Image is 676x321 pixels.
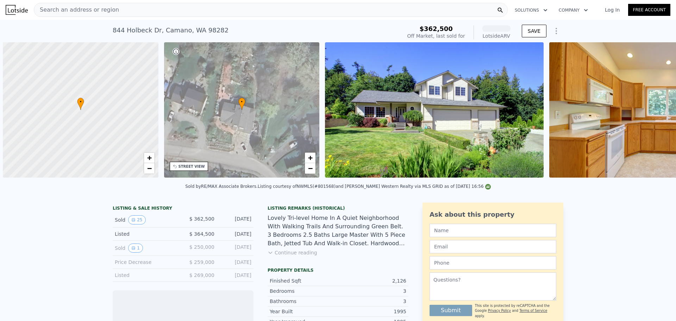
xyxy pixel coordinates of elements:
a: Free Account [628,4,670,16]
button: Continue reading [268,249,317,256]
input: Email [430,240,556,253]
div: Finished Sqft [270,277,338,284]
span: Search an address or region [34,6,119,14]
div: Bedrooms [270,288,338,295]
span: − [147,164,151,173]
input: Name [430,224,556,237]
div: Property details [268,267,408,273]
button: View historical data [128,243,143,253]
img: Sale: 150345203 Parcel: 98741966 [325,42,544,178]
span: • [238,99,245,105]
img: Lotside [6,5,28,15]
a: Privacy Policy [488,309,511,313]
button: Solutions [509,4,553,17]
span: + [147,153,151,162]
div: Listed [115,272,177,279]
span: + [308,153,313,162]
span: $ 269,000 [189,272,214,278]
a: Log In [596,6,628,13]
div: 3 [338,288,406,295]
span: $ 259,000 [189,259,214,265]
div: 844 Holbeck Dr , Camano , WA 98282 [113,25,229,35]
div: [DATE] [220,272,251,279]
button: View historical data [128,215,145,224]
div: LISTING & SALE HISTORY [113,205,254,212]
div: [DATE] [220,215,251,224]
span: $ 364,500 [189,231,214,237]
a: Zoom in [305,153,315,163]
div: Listed [115,230,177,237]
div: Listing Remarks (Historical) [268,205,408,211]
div: Lotside ARV [482,32,511,39]
div: [DATE] [220,243,251,253]
div: Bathrooms [270,298,338,305]
div: This site is protected by reCAPTCHA and the Google and apply. [475,303,556,319]
div: Ask about this property [430,210,556,220]
div: Lovely Tri-level Home In A Quiet Neighborhood With Walking Trails And Surrounding Green Belt. 3 B... [268,214,408,248]
input: Phone [430,256,556,270]
button: Company [553,4,594,17]
a: Zoom out [305,163,315,174]
button: SAVE [522,25,546,37]
div: Sold [115,215,177,224]
div: 3 [338,298,406,305]
div: Year Built [270,308,338,315]
div: • [238,98,245,110]
span: $ 362,500 [189,216,214,222]
a: Zoom in [144,153,155,163]
div: • [77,98,84,110]
button: Show Options [549,24,563,38]
div: [DATE] [220,230,251,237]
span: • [77,99,84,105]
div: STREET VIEW [179,164,205,169]
div: Sold by RE/MAX Associate Brokers . [185,184,257,189]
img: NWMLS Logo [485,184,491,190]
a: Terms of Service [519,309,547,313]
a: Zoom out [144,163,155,174]
span: $ 250,000 [189,244,214,250]
div: Listing courtesy of NWMLS (#801568) and [PERSON_NAME] Western Realty via MLS GRID as of [DATE] 16:56 [258,184,491,189]
div: Off Market, last sold for [407,32,465,39]
div: 1995 [338,308,406,315]
span: $362,500 [419,25,453,32]
span: − [308,164,313,173]
div: [DATE] [220,259,251,266]
button: Submit [430,305,472,316]
div: Price Decrease [115,259,177,266]
div: 2,126 [338,277,406,284]
div: Sold [115,243,177,253]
